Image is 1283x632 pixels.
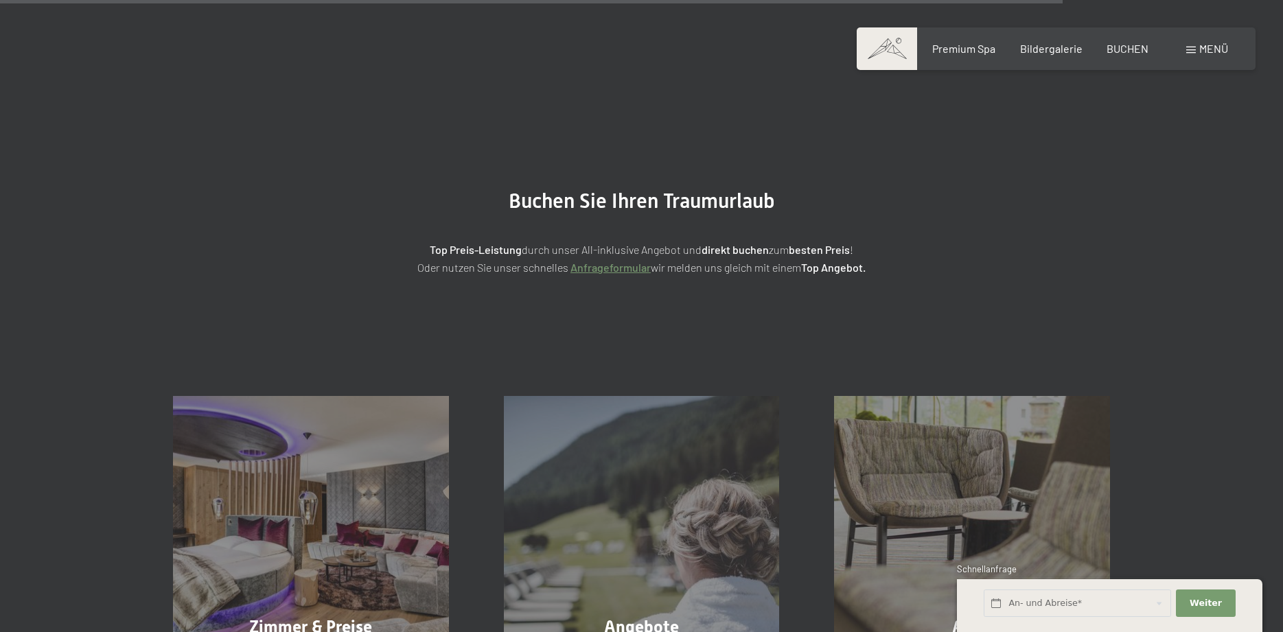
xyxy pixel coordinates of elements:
a: Anfrageformular [570,261,651,274]
strong: direkt buchen [702,243,769,256]
span: Einwilligung Marketing* [510,349,623,363]
button: Weiter [1176,589,1235,618]
span: 1 [956,598,959,610]
span: Menü [1199,42,1228,55]
span: Weiter [1190,597,1222,609]
p: durch unser All-inklusive Angebot und zum ! Oder nutzen Sie unser schnelles wir melden uns gleich... [299,241,985,276]
span: Buchen Sie Ihren Traumurlaub [509,189,775,213]
a: BUCHEN [1107,42,1148,55]
span: Schnellanfrage [957,563,1017,574]
a: Premium Spa [932,42,995,55]
a: Bildergalerie [1020,42,1083,55]
strong: Top Angebot. [801,261,866,274]
strong: besten Preis [789,243,850,256]
strong: Top Preis-Leistung [430,243,522,256]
